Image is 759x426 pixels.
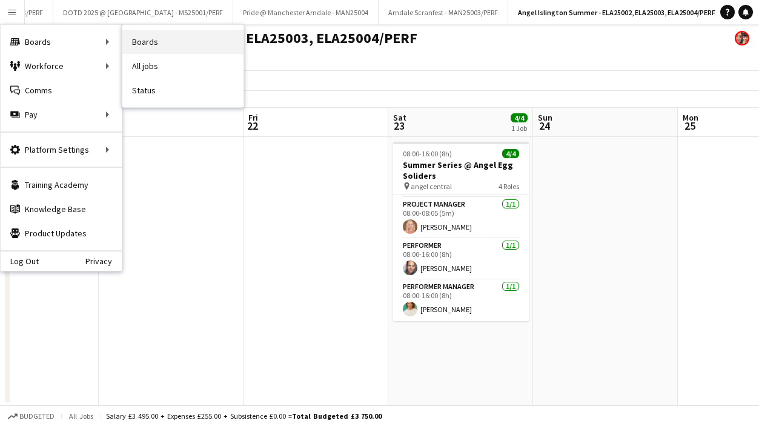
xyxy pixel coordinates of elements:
button: Budgeted [6,410,56,423]
span: Sat [393,112,406,123]
span: Total Budgeted £3 750.00 [292,411,382,421]
span: Sun [538,112,552,123]
a: Privacy [85,256,122,266]
span: 4/4 [502,149,519,158]
a: All jobs [122,54,244,78]
a: Log Out [1,256,39,266]
span: 25 [681,119,698,133]
button: DOTD 2025 @ [GEOGRAPHIC_DATA] - MS25001/PERF [53,1,233,24]
div: Salary £3 495.00 + Expenses £255.00 + Subsistence £0.00 = [106,411,382,421]
a: Boards [122,30,244,54]
span: Budgeted [19,412,55,421]
span: 4 Roles [499,182,519,191]
span: Mon [683,112,698,123]
h3: Summer Series @ Angel Egg Soliders [393,159,529,181]
div: Platform Settings [1,138,122,162]
button: Arndale Scranfest - MAN25003/PERF [379,1,508,24]
span: 4/4 [511,113,528,122]
app-card-role: Performer1/108:00-16:00 (8h)[PERSON_NAME] [393,239,529,280]
span: All jobs [67,411,96,421]
div: 1 Job [511,124,527,133]
span: 23 [391,119,406,133]
app-job-card: 08:00-16:00 (8h)4/4Summer Series @ Angel Egg Soliders angel central4 RolesCostume1/108:00-08:05 (... [393,142,529,321]
button: Angel Islington Summer - ELA25002, ELA25003, ELA25004/PERF [508,1,726,24]
span: angel central [411,182,452,191]
a: Product Updates [1,221,122,245]
span: 22 [247,119,258,133]
a: Knowledge Base [1,197,122,221]
span: 24 [536,119,552,133]
div: Boards [1,30,122,54]
app-card-role: Performer Manager1/108:00-16:00 (8h)[PERSON_NAME] [393,280,529,321]
span: 08:00-16:00 (8h) [403,149,452,158]
a: Training Academy [1,173,122,197]
app-card-role: Project Manager1/108:00-08:05 (5m)[PERSON_NAME] [393,198,529,239]
a: Status [122,78,244,102]
a: Comms [1,78,122,102]
app-user-avatar: Performer Department [735,31,749,45]
div: Pay [1,102,122,127]
div: Workforce [1,54,122,78]
span: Fri [248,112,258,123]
button: Pride @ Manchester Arndale - MAN25004 [233,1,379,24]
